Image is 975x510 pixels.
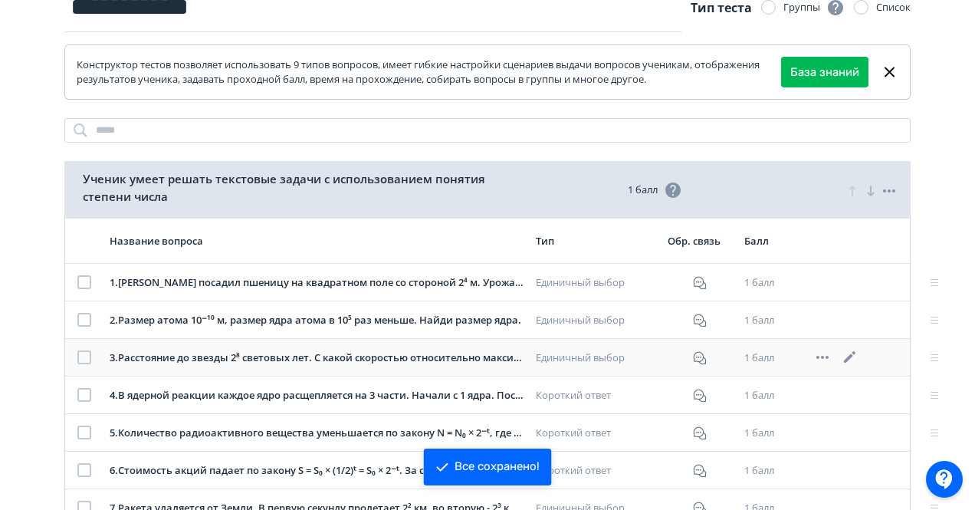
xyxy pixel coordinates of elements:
div: Обр. связь [668,234,732,248]
div: Единичный выбор [536,350,655,366]
div: Тип [536,234,655,248]
div: 1 балл [744,388,801,403]
div: Единичный выбор [536,313,655,328]
div: 1 балл [744,275,801,291]
div: 1 балл [744,463,801,479]
a: База знаний [790,64,859,81]
span: Ученик умеет решать текстовые задачи с использованием понятия степени числа [83,170,491,205]
div: 1 балл [744,313,801,328]
div: 5 . Количество радиоактивного вещества уменьшается по закону N = N₀ × 2⁻ᵗ, где t - время в годах.... [110,426,524,441]
div: Все сохранено! [455,459,540,475]
div: 4 . В ядерной реакции каждое ядро расщепляется на 3 части. Начали с 1 ядра. После скольких этапов... [110,388,524,403]
div: Короткий ответ [536,388,655,403]
div: Короткий ответ [536,463,655,479]
div: Балл [744,234,801,248]
button: База знаний [781,57,868,87]
div: Название вопроса [110,234,524,248]
div: Единичный выбор [536,275,655,291]
div: 1 балл [744,426,801,441]
div: 1 балл [744,350,801,366]
div: 2 . Размер атома 10⁻¹⁰ м, размер ядра атома в 10⁵ раз меньше. Найди размер ядра. [110,313,524,328]
div: 3 . Расстояние до звезды 2⁸ световых лет. С какой скоростью относительно максимальной двигается н... [110,350,524,366]
span: 1 балл [628,181,682,199]
div: 6 . Стоимость акций падает по закону S = S₀ × (1/2)ᵗ = S₀ × 2⁻ᵗ. За сколько месяцев стоимость упа... [110,463,524,479]
div: Конструктор тестов позволяет использовать 9 типов вопросов, имеет гибкие настройки сценариев выда... [77,58,781,87]
div: Короткий ответ [536,426,655,441]
div: 1 . [PERSON_NAME] посадил пшеницу на квадратном поле со стороной 2⁴ м. Урожайность — 3 кг с 1 м².... [110,275,524,291]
